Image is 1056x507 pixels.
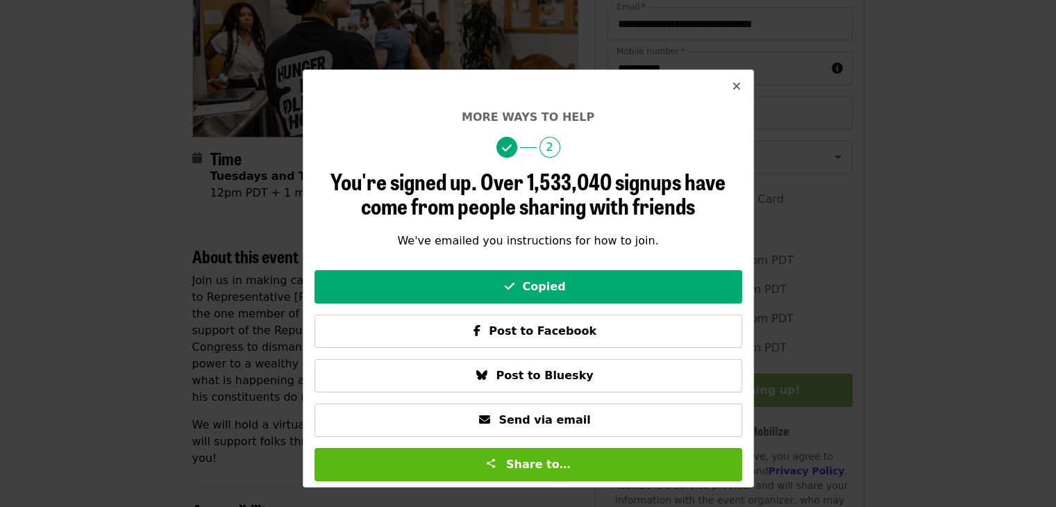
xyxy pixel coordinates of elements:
span: 2 [539,137,560,158]
i: facebook-f icon [473,324,480,338]
span: Send via email [498,413,590,426]
button: Post to Bluesky [315,359,742,392]
button: Post to Facebook [315,315,742,348]
span: We've emailed you instructions for how to join. [397,234,658,247]
span: Copied [523,280,566,293]
button: Share to… [315,448,742,481]
i: check icon [505,280,514,293]
span: Post to Bluesky [496,369,593,382]
i: check icon [502,142,512,155]
span: Post to Facebook [489,324,596,338]
span: Over 1,533,040 signups have come from people sharing with friends [361,165,726,222]
span: More ways to help [462,110,594,124]
button: Close [720,70,753,103]
i: envelope icon [479,413,490,426]
i: times icon [732,80,741,93]
span: You're signed up. [330,165,477,197]
button: Copied [315,270,742,304]
img: Share [485,458,496,469]
i: bluesky icon [476,369,487,382]
span: Share to… [506,458,571,471]
button: Send via email [315,404,742,437]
